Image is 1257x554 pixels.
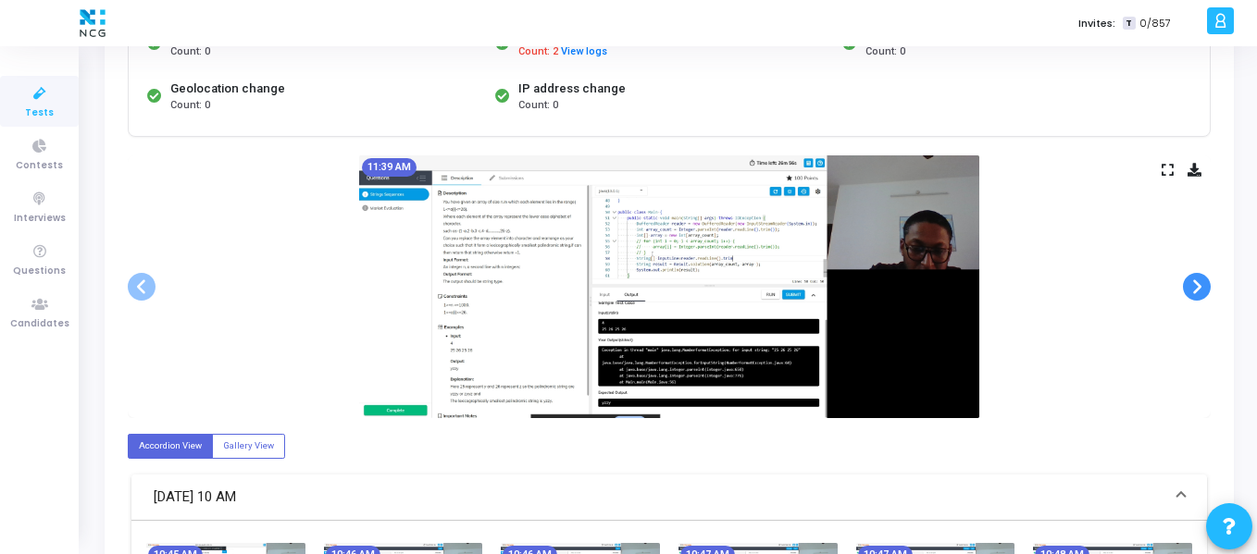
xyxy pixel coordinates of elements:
[1123,17,1135,31] span: T
[10,316,69,332] span: Candidates
[1078,16,1115,31] label: Invites:
[75,5,110,42] img: logo
[170,98,210,114] span: Count: 0
[170,80,285,98] div: Geolocation change
[518,80,626,98] div: IP address change
[518,44,558,60] span: Count: 2
[560,43,608,61] button: View logs
[13,264,66,279] span: Questions
[212,434,285,459] label: Gallery View
[154,486,1163,508] mat-panel-title: [DATE] 10 AM
[518,98,558,114] span: Count: 0
[1139,16,1171,31] span: 0/857
[16,158,63,174] span: Contests
[359,155,979,418] img: screenshot-1758607757518.jpeg
[865,44,905,60] span: Count: 0
[128,434,213,459] label: Accordion View
[362,158,417,177] mat-chip: 11:39 AM
[170,44,210,60] span: Count: 0
[25,105,54,121] span: Tests
[131,474,1207,521] mat-expansion-panel-header: [DATE] 10 AM
[14,211,66,227] span: Interviews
